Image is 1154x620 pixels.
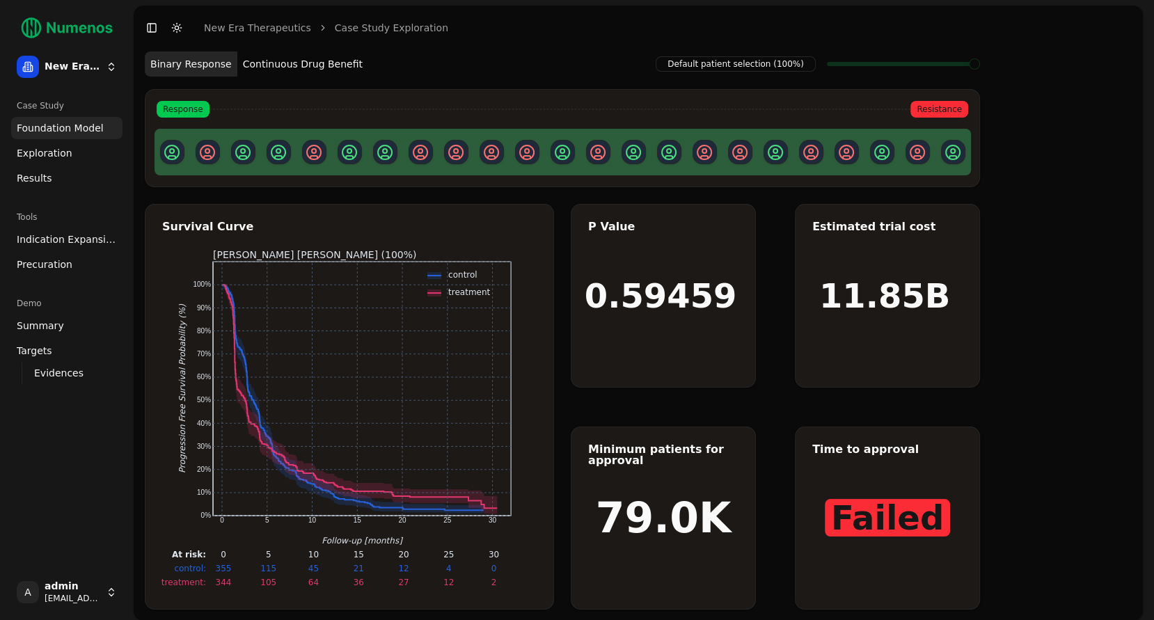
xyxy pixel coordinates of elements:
[488,516,496,524] text: 30
[398,578,409,587] text: 27
[193,280,211,288] text: 100%
[174,564,206,573] text: control:
[215,578,231,587] text: 344
[17,171,52,185] span: Results
[145,51,237,77] button: Binary Response
[11,292,122,315] div: Demo
[11,228,122,251] a: Indication Expansion
[17,232,117,246] span: Indication Expansion
[11,95,122,117] div: Case Study
[260,578,276,587] text: 105
[825,499,950,536] span: Failed
[11,340,122,362] a: Targets
[196,443,210,450] text: 30%
[177,304,187,473] text: Progression Free Survival Probability (%)
[308,516,316,524] text: 10
[34,366,84,380] span: Evidences
[910,101,968,118] span: Resistance
[11,575,122,609] button: Aadmin[EMAIL_ADDRESS]
[322,536,403,546] text: Follow-up [months]
[448,287,490,297] text: treatment
[491,578,496,587] text: 2
[335,21,448,35] a: Case Study Exploration
[353,516,361,524] text: 15
[819,279,950,312] h1: 11.85B
[196,350,210,358] text: 70%
[221,550,226,559] text: 0
[11,253,122,276] a: Precuration
[196,419,210,427] text: 40%
[237,51,368,77] button: Continuous Drug Benefit
[308,564,318,573] text: 45
[213,249,416,260] text: [PERSON_NAME] [PERSON_NAME] (100%)
[200,511,211,519] text: 0%
[398,564,409,573] text: 12
[17,257,72,271] span: Precuration
[353,564,363,573] text: 21
[353,550,363,559] text: 15
[491,564,496,573] text: 0
[656,56,816,72] span: Default patient selection (100%)
[596,497,732,539] h1: 79.0K
[167,18,187,38] button: Toggle Dark Mode
[196,373,210,381] text: 60%
[308,550,318,559] text: 10
[11,142,122,164] a: Exploration
[161,578,205,587] text: treatment:
[443,516,452,524] text: 25
[264,516,269,524] text: 5
[443,578,454,587] text: 12
[11,206,122,228] div: Tools
[353,578,363,587] text: 36
[17,121,104,135] span: Foundation Model
[29,363,106,383] a: Evidences
[443,550,454,559] text: 25
[585,279,737,312] h1: 0.59459
[11,11,122,45] img: Numenos
[204,21,311,35] a: New Era Therapeutics
[260,564,276,573] text: 115
[11,315,122,337] a: Summary
[488,550,498,559] text: 30
[196,327,210,335] text: 80%
[11,117,122,139] a: Foundation Model
[17,146,72,160] span: Exploration
[171,550,205,559] text: At risk:
[398,550,409,559] text: 20
[308,578,318,587] text: 64
[196,396,210,404] text: 50%
[220,516,224,524] text: 0
[45,61,100,73] span: New Era Therapeutics
[398,516,406,524] text: 20
[445,564,451,573] text: 4
[448,270,477,280] text: control
[157,101,210,118] span: Response
[215,564,231,573] text: 355
[45,593,100,604] span: [EMAIL_ADDRESS]
[17,581,39,603] span: A
[11,167,122,189] a: Results
[196,466,210,473] text: 20%
[142,18,161,38] button: Toggle Sidebar
[162,221,537,232] div: Survival Curve
[17,344,52,358] span: Targets
[11,50,122,84] button: New Era Therapeutics
[196,488,210,496] text: 10%
[196,304,210,312] text: 90%
[204,21,448,35] nav: breadcrumb
[265,550,271,559] text: 5
[17,319,64,333] span: Summary
[45,580,100,593] span: admin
